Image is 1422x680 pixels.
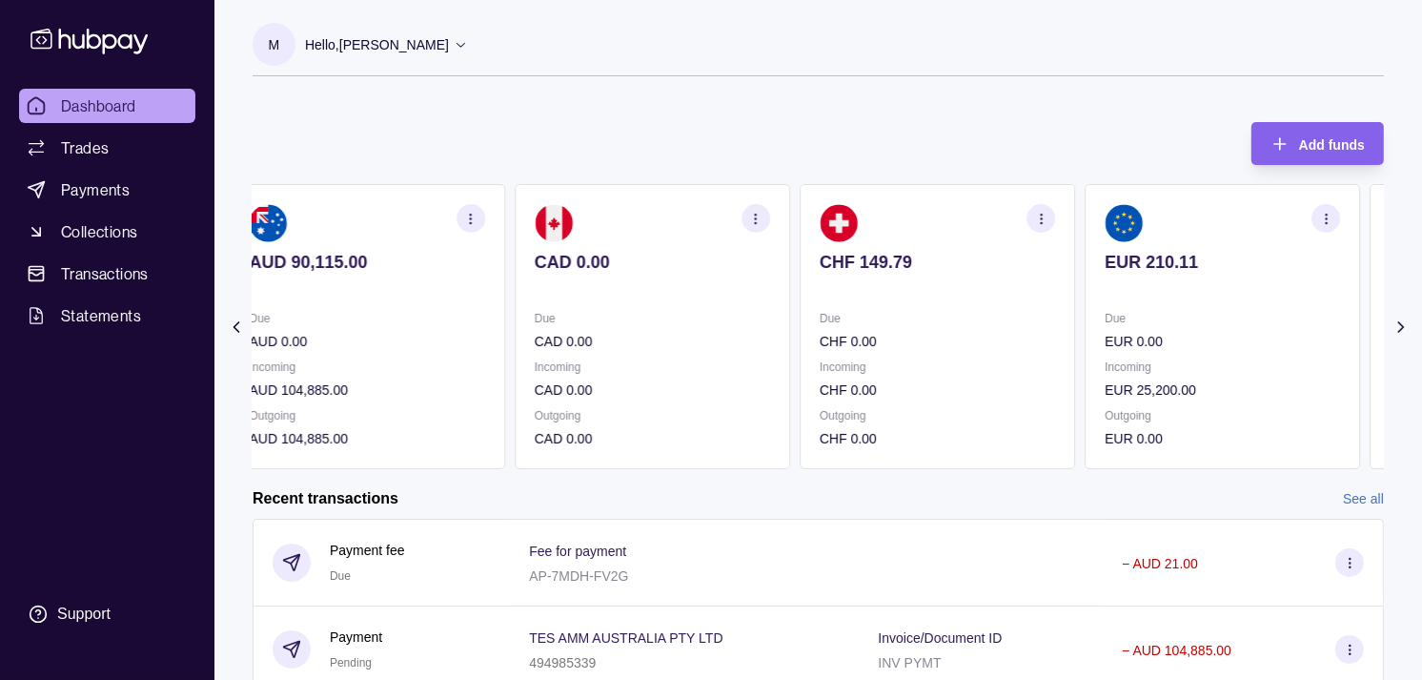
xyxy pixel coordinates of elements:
p: Due [820,308,1055,329]
img: au [250,204,288,242]
p: Due [535,308,770,329]
span: Statements [61,304,141,327]
p: CAD 0.00 [535,380,770,401]
a: See all [1343,488,1384,509]
p: Incoming [820,357,1055,378]
p: CHF 0.00 [820,331,1055,352]
a: Transactions [19,257,195,291]
p: Due [250,308,485,329]
p: AUD 90,115.00 [250,252,485,273]
p: AUD 104,885.00 [250,380,485,401]
p: CHF 149.79 [820,252,1055,273]
p: Payment [330,627,382,648]
p: Fee for payment [529,544,626,559]
p: Outgoing [820,405,1055,426]
p: CAD 0.00 [535,428,770,449]
span: Collections [61,220,137,243]
span: Transactions [61,262,149,285]
span: Dashboard [61,94,136,117]
a: Trades [19,131,195,165]
p: CAD 0.00 [535,252,770,273]
p: Incoming [1105,357,1340,378]
span: Pending [330,656,372,670]
img: ca [535,204,573,242]
img: ch [820,204,858,242]
p: 494985339 [529,655,596,670]
p: AUD 104,885.00 [250,428,485,449]
p: EUR 25,200.00 [1105,380,1340,401]
p: Incoming [535,357,770,378]
span: Trades [61,136,109,159]
span: Add funds [1299,137,1365,153]
a: Support [19,594,195,634]
p: Hello, [PERSON_NAME] [305,34,449,55]
img: eu [1105,204,1143,242]
p: Invoice/Document ID [878,630,1002,646]
p: − AUD 104,885.00 [1122,643,1231,658]
p: EUR 0.00 [1105,331,1340,352]
span: Due [330,569,351,583]
a: Statements [19,299,195,333]
a: Payments [19,173,195,207]
p: CHF 0.00 [820,380,1055,401]
p: Outgoing [1105,405,1340,426]
a: Dashboard [19,89,195,123]
button: Add funds [1251,122,1384,165]
p: AP-7MDH-FV2G [529,568,628,584]
p: Due [1105,308,1340,329]
p: Outgoing [535,405,770,426]
p: Incoming [250,357,485,378]
p: Outgoing [250,405,485,426]
p: EUR 0.00 [1105,428,1340,449]
p: TES AMM AUSTRALIA PTY LTD [529,630,722,646]
a: Collections [19,215,195,249]
p: EUR 210.11 [1105,252,1340,273]
p: AUD 0.00 [250,331,485,352]
p: M [269,34,280,55]
p: Payment fee [330,540,405,561]
h2: Recent transactions [253,488,398,509]
p: INV PYMT [878,655,941,670]
p: − AUD 21.00 [1122,556,1198,571]
span: Payments [61,178,130,201]
p: CHF 0.00 [820,428,1055,449]
div: Support [57,604,111,625]
p: CAD 0.00 [535,331,770,352]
